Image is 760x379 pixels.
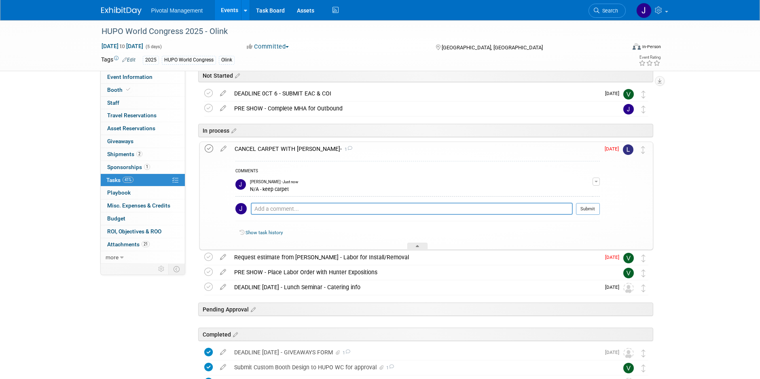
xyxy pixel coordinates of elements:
[216,105,230,112] a: edit
[126,87,130,92] i: Booth reservation complete
[198,124,653,137] div: In process
[101,238,185,251] a: Attachments21
[342,147,352,152] span: 1
[623,253,634,263] img: Valerie Weld
[101,97,185,109] a: Staff
[101,148,185,161] a: Shipments2
[623,104,634,114] img: Jessica Gatton
[641,91,646,98] i: Move task
[101,212,185,225] a: Budget
[101,55,135,65] td: Tags
[216,364,230,371] a: edit
[145,44,162,49] span: (5 days)
[107,228,161,235] span: ROI, Objectives & ROO
[641,284,646,292] i: Move task
[198,303,653,316] div: Pending Approval
[578,42,661,54] div: Event Format
[605,349,623,355] span: [DATE]
[198,328,653,341] div: Completed
[107,202,170,209] span: Misc. Expenses & Credits
[107,100,119,106] span: Staff
[641,106,646,113] i: Move task
[216,90,230,97] a: edit
[576,203,600,215] button: Submit
[249,305,256,313] a: Edit sections
[605,146,623,152] span: [DATE]
[216,145,231,152] a: edit
[230,265,607,279] div: PRE SHOW - Place Labor Order with Hunter Expositions
[101,109,185,122] a: Travel Reservations
[230,87,600,100] div: DEADLINE 0CT 6 - SUBMIT EAC & COI
[642,44,661,50] div: In-Person
[633,43,641,50] img: Format-Inperson.png
[230,360,607,374] div: Submit Custom Booth Design to HUPO WC for approval
[599,8,618,14] span: Search
[641,146,645,154] i: Move task
[107,241,150,248] span: Attachments
[230,250,600,264] div: Request estimate from [PERSON_NAME] - Labor for Install/Removal
[101,71,185,83] a: Event Information
[641,254,646,262] i: Move task
[219,56,235,64] div: Olink
[235,167,600,176] div: COMMENTS
[623,348,634,358] img: Unassigned
[123,177,133,183] span: 41%
[107,164,150,170] span: Sponsorships
[101,199,185,212] a: Misc. Expenses & Credits
[231,330,238,338] a: Edit sections
[107,138,133,144] span: Giveaways
[106,254,119,260] span: more
[143,56,159,64] div: 2025
[250,185,593,193] div: N/A - keep carpet
[216,254,230,261] a: edit
[216,349,230,356] a: edit
[101,186,185,199] a: Playbook
[250,179,298,185] span: [PERSON_NAME] - Just now
[623,89,634,100] img: Valerie Weld
[198,69,653,82] div: Not Started
[231,142,600,156] div: CANCEL CARPET WITH [PERSON_NAME]-
[101,42,144,50] span: [DATE] [DATE]
[230,102,607,115] div: PRE SHOW - Complete MHA for Outbound
[151,7,203,14] span: Pivotal Management
[106,177,133,183] span: Tasks
[101,225,185,238] a: ROI, Objectives & ROO
[589,4,626,18] a: Search
[235,179,246,190] img: Jessica Gatton
[623,283,634,293] img: Unassigned
[122,57,135,63] a: Edit
[101,174,185,186] a: Tasks41%
[107,151,142,157] span: Shipments
[136,151,142,157] span: 2
[107,74,152,80] span: Event Information
[144,164,150,170] span: 1
[636,3,652,18] img: Jessica Gatton
[244,42,292,51] button: Committed
[623,363,634,373] img: Valerie Weld
[233,71,240,79] a: Edit sections
[641,269,646,277] i: Move task
[235,203,247,214] img: Jessica Gatton
[101,122,185,135] a: Asset Reservations
[101,84,185,96] a: Booth
[639,55,661,59] div: Event Rating
[119,43,126,49] span: to
[101,135,185,148] a: Giveaways
[341,350,350,356] span: 1
[101,7,142,15] img: ExhibitDay
[623,268,634,278] img: Valerie Weld
[107,189,131,196] span: Playbook
[605,284,623,290] span: [DATE]
[246,230,283,235] a: Show task history
[107,112,157,119] span: Travel Reservations
[623,144,633,155] img: Leslie Pelton
[142,241,150,247] span: 21
[155,264,169,274] td: Personalize Event Tab Strip
[162,56,216,64] div: HUPO World Congress
[229,126,236,134] a: Edit sections
[99,24,614,39] div: HUPO World Congress 2025 - Olink
[641,364,646,372] i: Move task
[230,280,600,294] div: DEADLINE [DATE] - Lunch Seminar - Catering info
[385,365,394,371] span: 1
[216,284,230,291] a: edit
